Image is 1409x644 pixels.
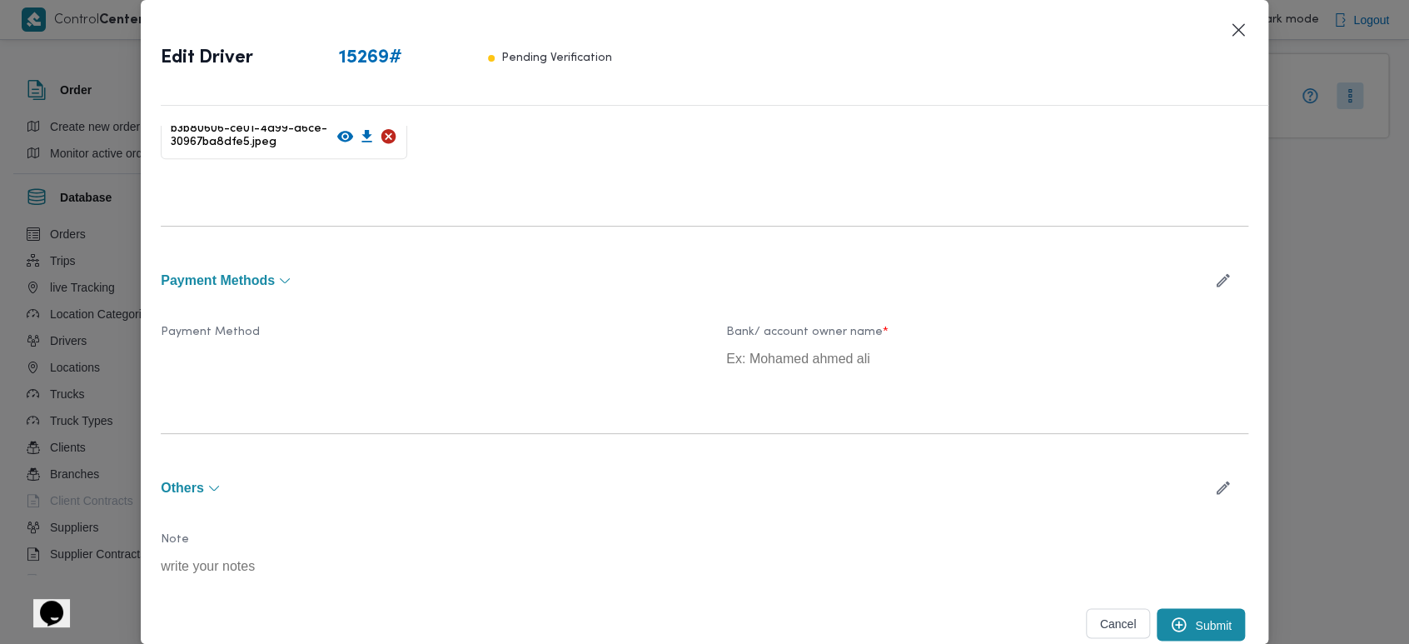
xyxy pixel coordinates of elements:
span: 15269 # [339,45,402,72]
label: Note [161,533,683,559]
label: Payment Method [161,326,683,352]
button: Closes this modal window [1228,20,1248,40]
input: Ex: Mohamed ahmed ali [726,352,1248,367]
span: Payment Methods [161,274,275,287]
button: Submit [1157,608,1245,641]
span: Others [161,482,204,495]
div: b3b80606-ce01-4d99-a6ce-30967ba8dfe5.jpeg [161,112,407,159]
div: Edit Driver [161,20,611,97]
div: Others [161,512,1248,605]
p: Pending Verification [501,45,612,72]
input: write your notes [161,559,683,574]
label: Bank/ account owner name [726,326,1248,352]
button: Others [161,482,1197,495]
div: Payment Methods [161,304,1248,403]
button: Cancel [1086,608,1151,638]
iframe: chat widget [17,577,70,627]
button: Payment Methods [161,274,1197,287]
